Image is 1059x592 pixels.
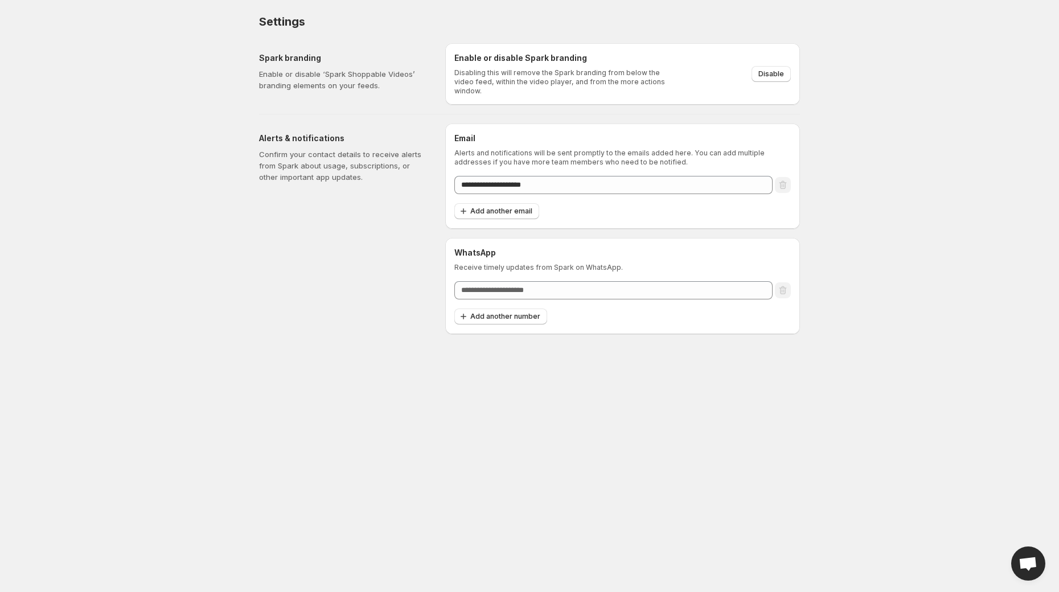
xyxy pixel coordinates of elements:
[259,52,427,64] h5: Spark branding
[454,309,547,324] button: Add another number
[454,68,672,96] p: Disabling this will remove the Spark branding from below the video feed, within the video player,...
[259,68,427,91] p: Enable or disable ‘Spark Shoppable Videos’ branding elements on your feeds.
[758,69,784,79] span: Disable
[1011,546,1045,581] div: Open chat
[454,263,791,272] p: Receive timely updates from Spark on WhatsApp.
[259,133,427,144] h5: Alerts & notifications
[752,66,791,82] button: Disable
[259,149,427,183] p: Confirm your contact details to receive alerts from Spark about usage, subscriptions, or other im...
[454,149,791,167] p: Alerts and notifications will be sent promptly to the emails added here. You can add multiple add...
[259,15,305,28] span: Settings
[470,312,540,321] span: Add another number
[454,133,791,144] h6: Email
[454,52,672,64] h6: Enable or disable Spark branding
[470,207,532,216] span: Add another email
[454,247,791,258] h6: WhatsApp
[454,203,539,219] button: Add another email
